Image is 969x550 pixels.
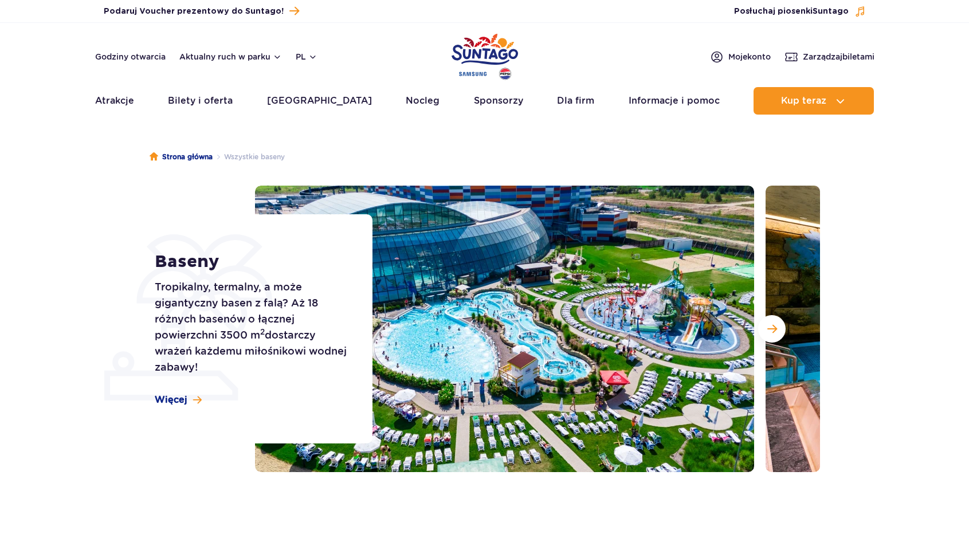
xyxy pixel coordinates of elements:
span: Podaruj Voucher prezentowy do Suntago! [104,6,284,17]
span: Moje konto [728,51,771,62]
a: Zarządzajbiletami [784,50,874,64]
a: Mojekonto [710,50,771,64]
a: Podaruj Voucher prezentowy do Suntago! [104,3,299,19]
button: Posłuchaj piosenkiSuntago [734,6,866,17]
span: Posłuchaj piosenki [734,6,849,17]
a: Bilety i oferta [168,87,233,115]
p: Tropikalny, termalny, a może gigantyczny basen z falą? Aż 18 różnych basenów o łącznej powierzchn... [155,279,347,375]
a: Nocleg [406,87,440,115]
a: Atrakcje [95,87,134,115]
span: Więcej [155,394,187,406]
span: Zarządzaj biletami [803,51,874,62]
a: Sponsorzy [474,87,523,115]
a: Godziny otwarcia [95,51,166,62]
button: Aktualny ruch w parku [179,52,282,61]
span: Suntago [813,7,849,15]
a: Park of Poland [452,29,518,81]
a: Dla firm [557,87,594,115]
a: Informacje i pomoc [629,87,720,115]
a: [GEOGRAPHIC_DATA] [267,87,372,115]
h1: Baseny [155,252,347,272]
button: Kup teraz [754,87,874,115]
a: Strona główna [150,151,213,163]
a: Więcej [155,394,202,406]
button: Następny slajd [758,315,786,343]
button: pl [296,51,317,62]
img: Zewnętrzna część Suntago z basenami i zjeżdżalniami, otoczona leżakami i zielenią [255,186,754,472]
sup: 2 [260,327,265,336]
li: Wszystkie baseny [213,151,285,163]
span: Kup teraz [781,96,826,106]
